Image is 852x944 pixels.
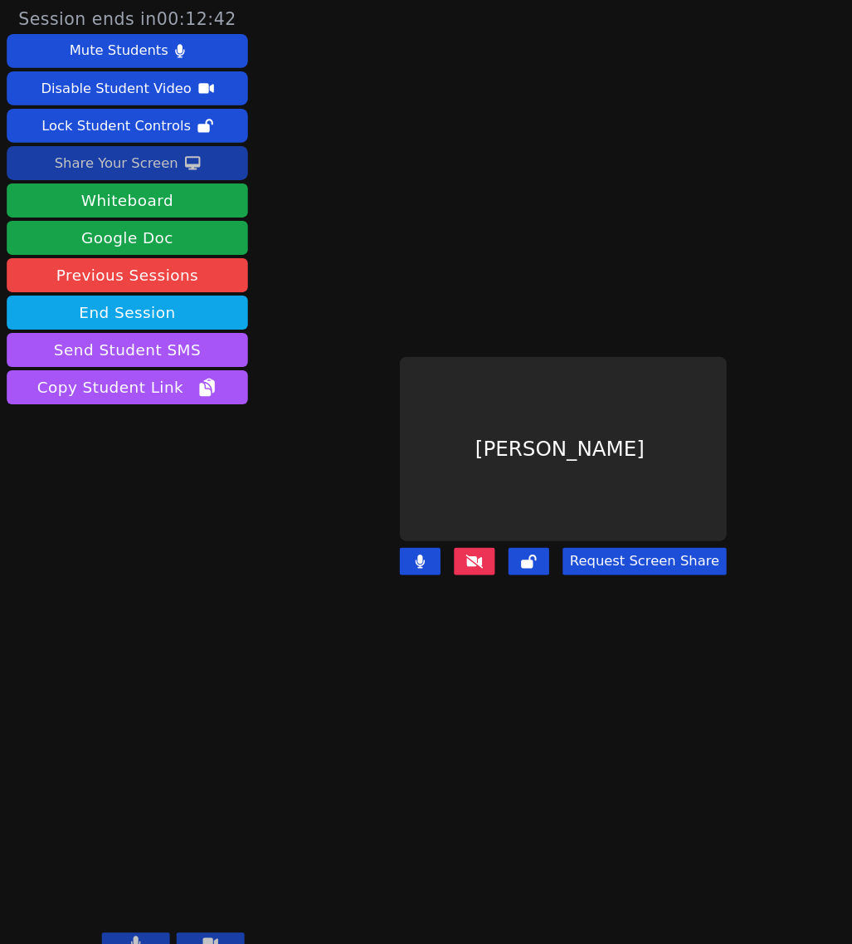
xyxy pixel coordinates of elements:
[7,362,242,395] button: Copy Student Link
[7,70,242,103] button: Disable Student Video
[18,7,231,30] span: Session ends in
[37,367,212,390] span: Copy Student Link
[68,37,164,63] div: Mute Students
[40,73,187,100] div: Disable Student Video
[7,252,242,286] a: Previous Sessions
[7,289,242,322] button: End Session
[391,349,709,528] div: [PERSON_NAME]
[7,143,242,176] button: Share Your Screen
[550,536,709,562] button: Request Screen Share
[7,325,242,359] button: Send Student SMS
[7,179,242,213] button: Whiteboard
[7,33,242,66] button: Mute Students
[53,146,174,173] div: Share Your Screen
[7,216,242,249] a: Google Doc
[41,110,187,136] div: Lock Student Controls
[153,8,231,28] time: 00:12:42
[7,106,242,139] button: Lock Student Controls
